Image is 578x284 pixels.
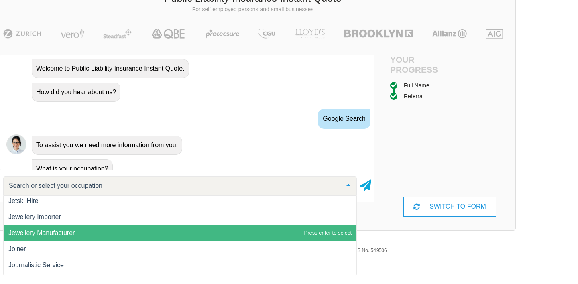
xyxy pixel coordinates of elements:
[291,29,329,39] img: LLOYD's | Public Liability Insurance
[341,29,416,39] img: Brooklyn | Public Liability Insurance
[390,55,450,75] h4: Your Progress
[404,92,424,101] div: Referral
[32,59,189,78] div: Welcome to Public Liability Insurance Instant Quote.
[7,182,340,190] input: Search or select your occupation
[403,197,497,217] div: SWITCH TO FORM
[32,83,120,102] div: How did you hear about us?
[32,136,182,155] div: To assist you we need more information from you.
[57,29,88,39] img: Vero | Public Liability Insurance
[318,109,370,129] div: Google Search
[8,245,26,252] span: Joiner
[8,229,75,236] span: Jewellery Manufacturer
[482,29,506,39] img: AIG | Public Liability Insurance
[8,262,64,268] span: Journalistic Service
[147,29,190,39] img: QBE | Public Liability Insurance
[404,81,429,90] div: Full Name
[428,29,471,39] img: Allianz | Public Liability Insurance
[100,29,135,39] img: Steadfast | Public Liability Insurance
[8,197,39,204] span: Jetski Hire
[8,213,61,220] span: Jewellery Importer
[6,134,26,154] img: Chatbot | PLI
[202,29,243,39] img: Protecsure | Public Liability Insurance
[254,29,279,39] img: CGU | Public Liability Insurance
[32,159,113,179] div: What is your occupation?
